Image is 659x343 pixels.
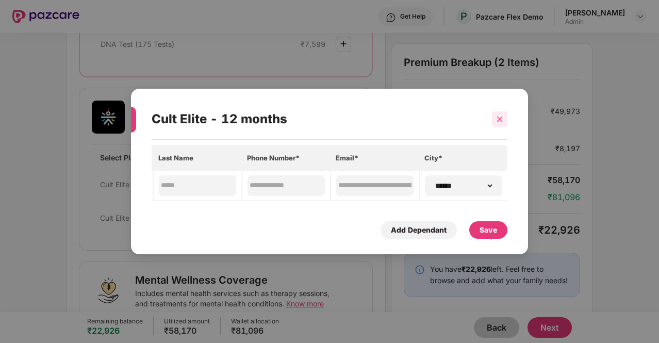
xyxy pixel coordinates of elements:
[496,116,503,123] span: close
[153,145,242,171] th: Last Name
[242,145,331,171] th: Phone Number*
[419,145,507,171] th: City*
[331,145,419,171] th: Email*
[152,99,478,139] div: Cult Elite - 12 months
[391,224,447,236] div: Add Dependant
[480,224,497,236] div: Save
